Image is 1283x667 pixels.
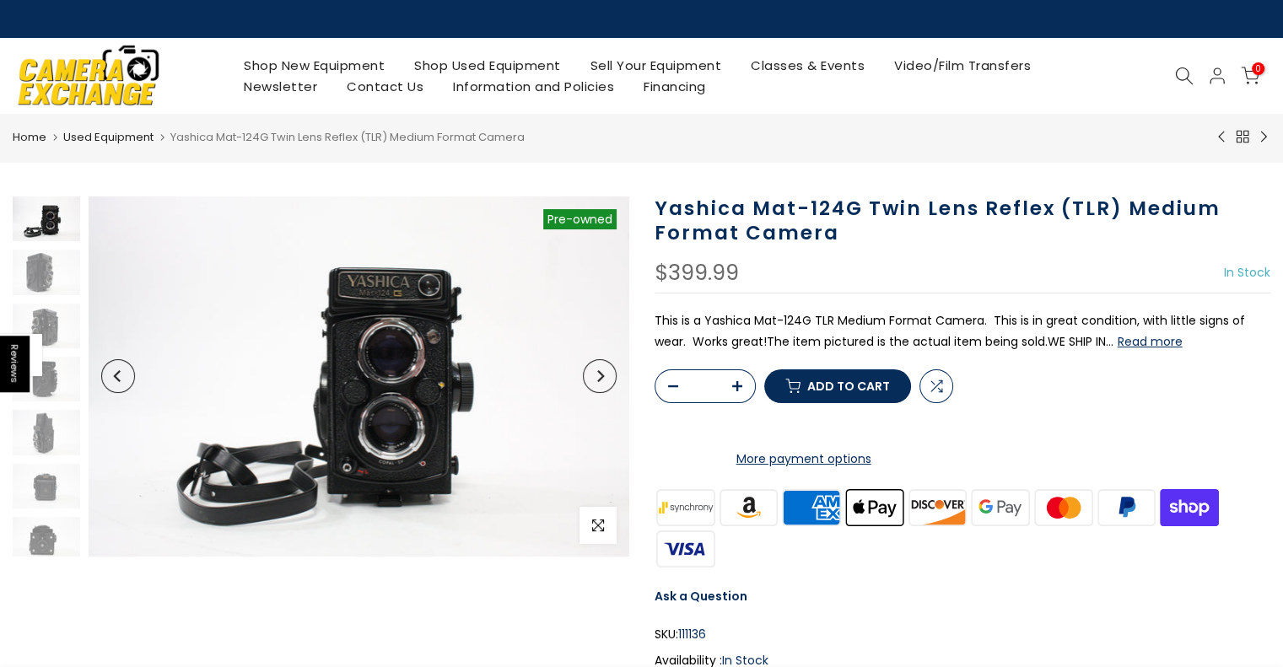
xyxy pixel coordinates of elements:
a: More payment options [655,449,953,470]
img: Yashica Mat-124G Twin Lens Reflex (TLR) Medium Format Camera Medium Format Equipment - Medium For... [13,304,80,348]
img: google pay [969,487,1032,528]
button: Next [583,359,617,393]
span: Yashica Mat-124G Twin Lens Reflex (TLR) Medium Format Camera [170,129,525,145]
button: Previous [101,359,135,393]
span: Add to cart [807,380,890,392]
a: Home [13,129,46,146]
img: Yashica Mat-124G Twin Lens Reflex (TLR) Medium Format Camera Medium Format Equipment - Medium For... [89,196,629,557]
span: 0 [1252,62,1264,75]
img: apple pay [843,487,906,528]
a: Information and Policies [439,76,629,97]
img: Yashica Mat-124G Twin Lens Reflex (TLR) Medium Format Camera Medium Format Equipment - Medium For... [13,196,80,241]
button: Read more [1118,334,1183,349]
img: Yashica Mat-124G Twin Lens Reflex (TLR) Medium Format Camera Medium Format Equipment - Medium For... [13,517,80,562]
img: paypal [1095,487,1158,528]
img: american express [780,487,844,528]
img: Yashica Mat-124G Twin Lens Reflex (TLR) Medium Format Camera Medium Format Equipment - Medium For... [13,357,80,401]
img: visa [655,528,718,569]
a: 0 [1241,67,1259,85]
img: master [1032,487,1095,528]
img: discover [906,487,969,528]
img: Yashica Mat-124G Twin Lens Reflex (TLR) Medium Format Camera Medium Format Equipment - Medium For... [13,250,80,294]
p: This is a Yashica Mat-124G TLR Medium Format Camera. This is in great condition, with little sign... [655,310,1271,352]
img: shopify pay [1158,487,1221,528]
a: Ask a Question [655,588,747,605]
a: Video/Film Transfers [880,55,1046,76]
a: Sell Your Equipment [575,55,736,76]
a: Newsletter [229,76,332,97]
a: Classes & Events [736,55,880,76]
a: Shop New Equipment [229,55,400,76]
div: $399.99 [655,262,739,284]
span: 111136 [678,624,706,645]
img: synchrony [655,487,718,528]
a: Used Equipment [63,129,154,146]
a: Contact Us [332,76,439,97]
button: Add to cart [764,369,911,403]
img: Yashica Mat-124G Twin Lens Reflex (TLR) Medium Format Camera Medium Format Equipment - Medium For... [13,464,80,508]
img: Yashica Mat-124G Twin Lens Reflex (TLR) Medium Format Camera Medium Format Equipment - Medium For... [13,410,80,455]
a: Financing [629,76,721,97]
a: Shop Used Equipment [400,55,576,76]
span: In Stock [1224,264,1270,281]
img: amazon payments [717,487,780,528]
h1: Yashica Mat-124G Twin Lens Reflex (TLR) Medium Format Camera [655,196,1271,245]
div: SKU: [655,624,1271,645]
